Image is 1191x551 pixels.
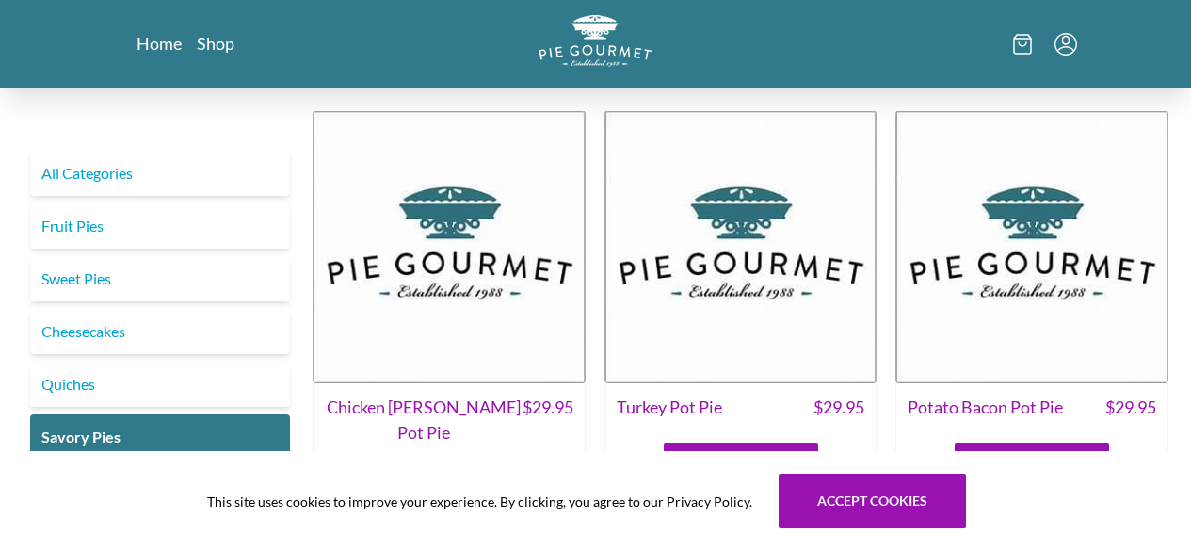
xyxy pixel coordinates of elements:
[30,256,290,301] a: Sweet Pies
[325,395,523,446] span: Chicken [PERSON_NAME] Pot Pie
[813,395,864,420] span: $ 29.95
[30,362,290,407] a: Quiches
[1054,33,1077,56] button: Menu
[523,395,573,446] span: $ 29.95
[30,203,290,249] a: Fruit Pies
[1105,395,1156,420] span: $ 29.95
[197,32,234,55] a: Shop
[617,395,722,420] span: Turkey Pot Pie
[137,32,182,55] a: Home
[207,492,752,511] span: This site uses cookies to improve your experience. By clicking, you agree to our Privacy Policy.
[895,110,1168,383] img: Potato Bacon Pot Pie
[313,110,586,383] img: Chicken Curry Pot Pie
[30,414,290,460] a: Savory Pies
[908,395,1063,420] span: Potato Bacon Pot Pie
[604,110,877,383] img: Turkey Pot Pie
[539,15,652,67] img: logo
[664,443,818,482] button: Add to Cart
[779,474,966,528] button: Accept cookies
[955,443,1109,482] button: Add to Cart
[30,309,290,354] a: Cheesecakes
[539,15,652,73] a: Logo
[30,151,290,196] a: All Categories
